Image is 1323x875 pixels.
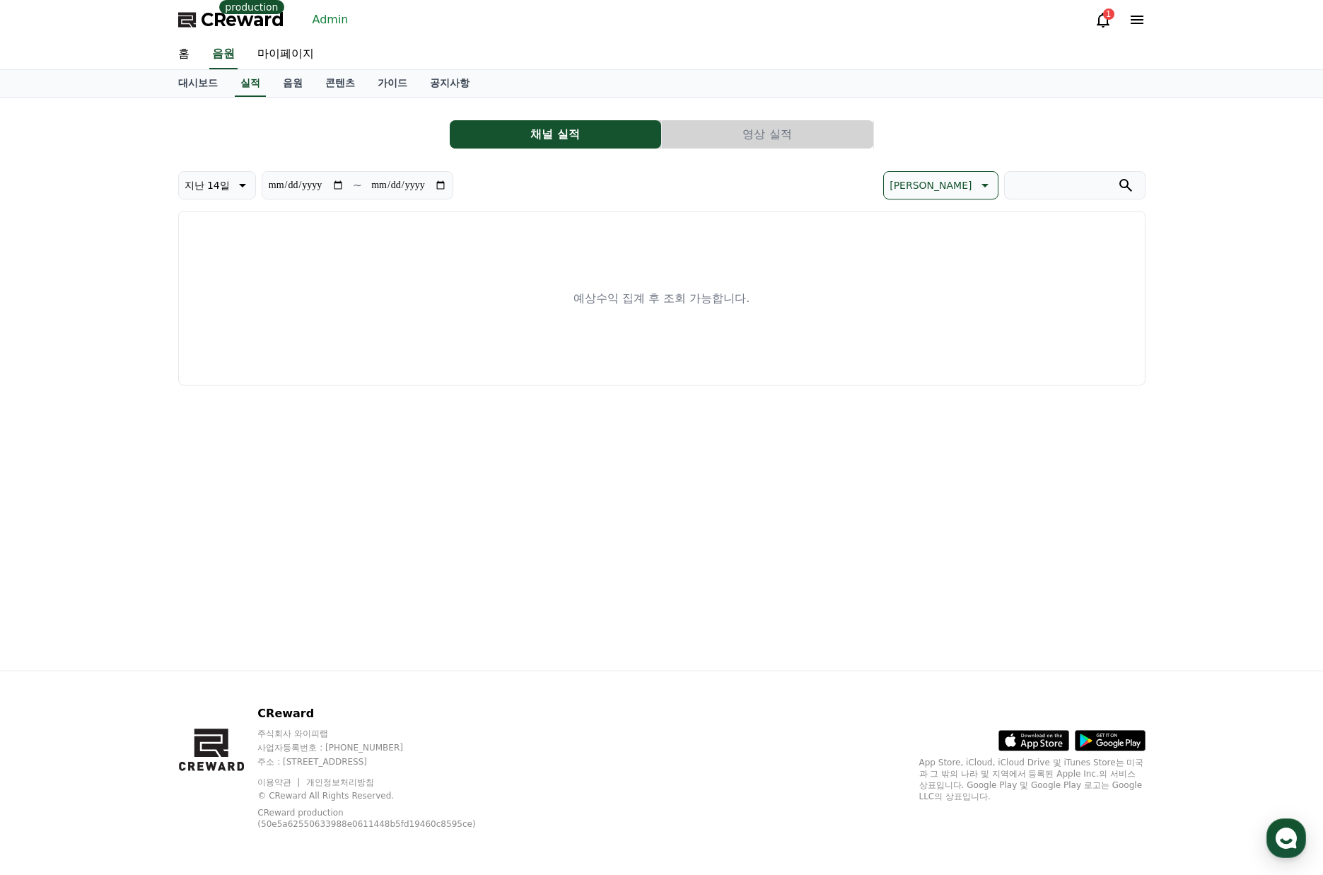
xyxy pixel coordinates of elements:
[450,120,661,149] button: 채널 실적
[257,742,506,753] p: 사업자등록번호 : [PHONE_NUMBER]
[1095,11,1112,28] a: 1
[307,8,354,31] a: Admin
[272,70,314,97] a: 음원
[919,757,1146,802] p: App Store, iCloud, iCloud Drive 및 iTunes Store는 미국과 그 밖의 나라 및 지역에서 등록된 Apple Inc.의 서비스 상표입니다. Goo...
[662,120,873,149] button: 영상 실적
[257,790,506,801] p: © CReward All Rights Reserved.
[257,777,302,787] a: 이용약관
[353,177,362,194] p: ~
[450,120,662,149] a: 채널 실적
[257,756,506,767] p: 주소 : [STREET_ADDRESS]
[185,175,230,195] p: 지난 14일
[662,120,874,149] a: 영상 실적
[883,171,998,199] button: [PERSON_NAME]
[1103,8,1114,20] div: 1
[314,70,366,97] a: 콘텐츠
[573,290,750,307] p: 예상수익 집계 후 조회 가능합니다.
[257,705,506,722] p: CReward
[201,8,284,31] span: CReward
[419,70,481,97] a: 공지사항
[257,807,484,830] p: CReward production (50e5a62550633988e0611448b5fd19460c8595ce)
[178,171,256,199] button: 지난 14일
[890,175,972,195] p: [PERSON_NAME]
[167,40,201,69] a: 홈
[306,777,374,787] a: 개인정보처리방침
[167,70,229,97] a: 대시보드
[209,40,238,69] a: 음원
[178,8,284,31] a: CReward
[235,70,266,97] a: 실적
[366,70,419,97] a: 가이드
[246,40,325,69] a: 마이페이지
[257,728,506,739] p: 주식회사 와이피랩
